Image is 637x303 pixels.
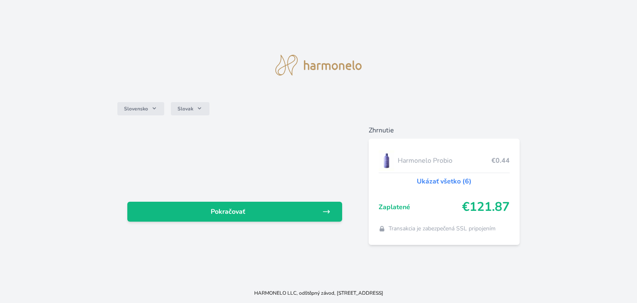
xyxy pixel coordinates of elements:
span: Zaplatené [379,202,462,212]
h6: Zhrnutie [369,125,520,135]
button: Slovak [171,102,209,115]
span: Slovensko [124,105,148,112]
a: Pokračovať [127,202,342,222]
span: Transakcia je zabezpečená SSL pripojením [389,225,496,233]
span: Pokračovať [134,207,322,217]
span: Harmonelo Probio [398,156,491,166]
span: Slovak [177,105,193,112]
span: €121.87 [462,200,510,215]
img: CLEAN_PROBIO_se_stinem_x-lo.jpg [379,150,394,171]
span: €0.44 [491,156,510,166]
img: logo.svg [275,55,362,76]
button: Slovensko [117,102,164,115]
a: Ukázať všetko (6) [417,176,472,186]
